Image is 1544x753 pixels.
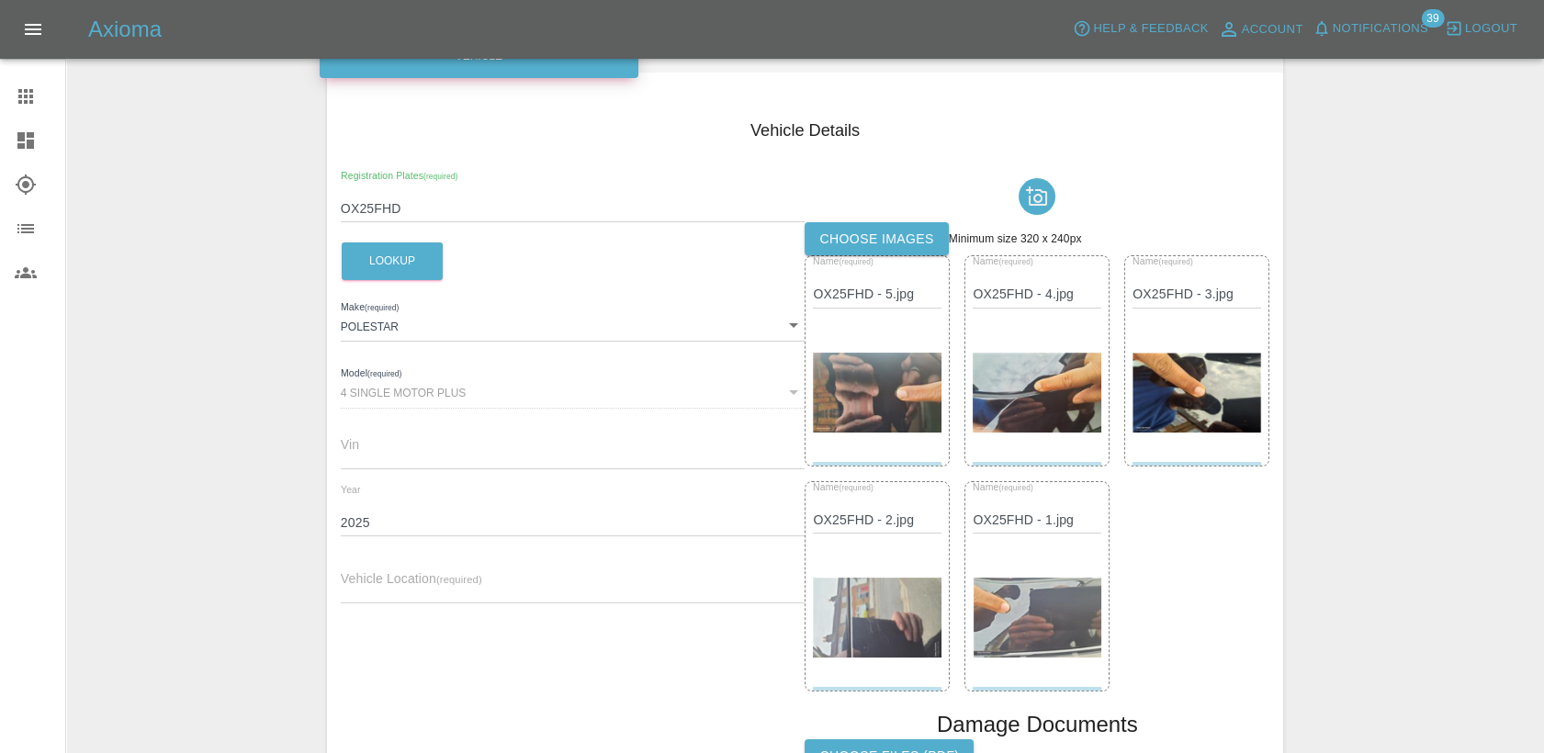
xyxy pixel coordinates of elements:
[341,170,457,181] span: Registration Plates
[1159,258,1193,266] small: (required)
[342,242,443,280] button: Lookup
[341,300,399,315] label: Make
[840,258,873,266] small: (required)
[341,118,1269,143] h4: Vehicle Details
[1440,15,1522,43] button: Logout
[367,370,401,378] small: (required)
[973,481,1033,492] span: Name
[1068,15,1212,43] button: Help & Feedback
[88,15,162,44] h5: Axioma
[1133,256,1193,267] span: Name
[973,256,1033,267] span: Name
[999,258,1033,266] small: (required)
[840,483,873,491] small: (required)
[1093,18,1208,39] span: Help & Feedback
[813,256,873,267] span: Name
[341,571,482,586] span: Vehicle Location
[1308,15,1433,43] button: Notifications
[423,172,457,180] small: (required)
[341,437,359,452] span: Vin
[1333,18,1428,39] span: Notifications
[341,484,361,495] span: Year
[813,481,873,492] span: Name
[11,7,55,51] button: Open drawer
[1213,15,1308,44] a: Account
[1465,18,1517,39] span: Logout
[999,483,1033,491] small: (required)
[436,574,482,585] small: (required)
[1421,9,1444,28] span: 39
[341,309,806,342] div: POLESTAR
[1242,19,1303,40] span: Account
[341,375,806,408] div: 4 SINGLE MOTOR PLUS
[365,303,399,311] small: (required)
[341,366,401,381] label: Model
[805,222,948,256] label: Choose images
[937,710,1138,739] h1: Damage Documents
[949,232,1082,245] span: Minimum size 320 x 240px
